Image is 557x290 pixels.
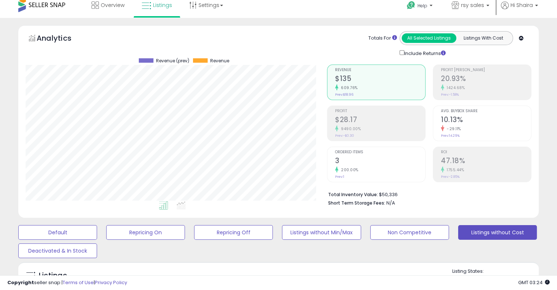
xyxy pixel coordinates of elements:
span: Listings [153,1,172,9]
i: Get Help [406,1,416,10]
button: Repricing On [106,225,185,240]
small: Prev: $18.96 [335,92,353,97]
span: Profit [PERSON_NAME] [441,68,531,72]
small: 1424.68% [444,85,465,91]
span: Avg. Buybox Share [441,109,531,113]
span: Profit [335,109,425,113]
small: 1755.44% [444,167,464,173]
small: Prev: -2.85% [441,175,460,179]
small: -29.11% [444,126,461,132]
button: Listings With Cost [456,33,510,43]
div: Include Returns [394,49,454,57]
b: Short Term Storage Fees: [328,200,385,206]
span: Revenue (prev) [156,58,189,63]
li: $50,336 [328,190,526,198]
span: ROI [441,150,531,154]
strong: Copyright [7,279,34,286]
h5: Listings [39,271,67,281]
button: All Selected Listings [402,33,456,43]
small: Prev: -1.58% [441,92,459,97]
span: Hi Shaira [510,1,533,9]
small: Prev: 1 [335,175,344,179]
button: Repricing Off [194,225,273,240]
button: Non Competitive [370,225,449,240]
button: Default [18,225,97,240]
h2: 10.13% [441,115,531,125]
span: Help [417,3,427,9]
p: Listing States: [452,268,539,275]
h5: Analytics [37,33,86,45]
b: Total Inventory Value: [328,191,378,198]
div: seller snap | | [7,279,127,286]
span: Ordered Items [335,150,425,154]
small: Prev: 14.29% [441,133,460,138]
button: Listings without Cost [458,225,537,240]
small: 609.76% [338,85,358,91]
h2: $135 [335,74,425,84]
h2: 3 [335,157,425,166]
span: rsy sales [461,1,484,9]
span: Overview [101,1,125,9]
h2: 20.93% [441,74,531,84]
div: Totals For [368,35,397,42]
a: Privacy Policy [95,279,127,286]
h2: 47.18% [441,157,531,166]
a: Terms of Use [63,279,94,286]
button: Deactivated & In Stock [18,243,97,258]
span: N/A [386,199,395,206]
small: Prev: -$0.30 [335,133,354,138]
a: Hi Shaira [501,1,538,18]
span: Revenue [210,58,229,63]
span: 2025-08-15 03:24 GMT [518,279,550,286]
button: Listings without Min/Max [282,225,361,240]
span: Revenue [335,68,425,72]
small: 9490.00% [338,126,361,132]
small: 200.00% [338,167,359,173]
h2: $28.17 [335,115,425,125]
